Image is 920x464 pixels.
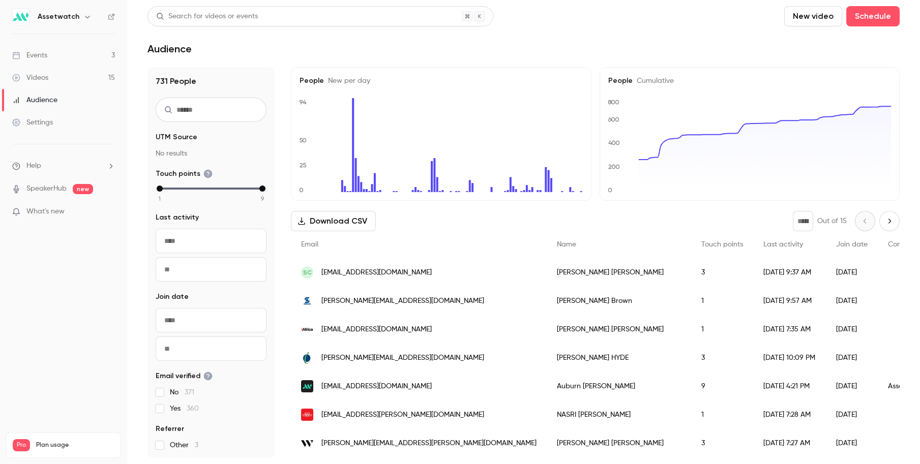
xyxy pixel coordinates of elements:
[691,344,753,372] div: 3
[12,73,48,83] div: Videos
[156,148,266,159] p: No results
[38,12,79,22] h6: Assetwatch
[301,352,313,364] img: cpvstcharles.com
[826,258,878,287] div: [DATE]
[701,241,743,248] span: Touch points
[170,387,194,397] span: No
[170,440,198,450] span: Other
[691,372,753,400] div: 9
[608,140,620,147] text: 400
[156,132,197,142] span: UTM Source
[547,400,691,429] div: NASRI [PERSON_NAME]
[836,241,868,248] span: Join date
[156,169,213,179] span: Touch points
[633,77,674,84] span: Cumulative
[301,241,318,248] span: Email
[299,99,307,106] text: 94
[608,99,619,106] text: 800
[291,211,376,231] button: Download CSV
[753,372,826,400] div: [DATE] 4:21 PM
[846,6,900,26] button: Schedule
[321,324,432,335] span: [EMAIL_ADDRESS][DOMAIN_NAME]
[321,381,432,392] span: [EMAIL_ADDRESS][DOMAIN_NAME]
[547,315,691,344] div: [PERSON_NAME] [PERSON_NAME]
[826,344,878,372] div: [DATE]
[608,187,612,194] text: 0
[159,194,161,203] span: 1
[547,258,691,287] div: [PERSON_NAME] [PERSON_NAME]
[156,75,266,87] h1: 731 People
[321,296,484,306] span: [PERSON_NAME][EMAIL_ADDRESS][DOMAIN_NAME]
[817,216,847,226] p: Out of 15
[547,372,691,400] div: Auburn [PERSON_NAME]
[879,211,900,231] button: Next page
[187,405,199,412] span: 360
[301,437,313,449] img: wthg.com
[259,185,265,192] div: max
[12,95,57,105] div: Audience
[753,400,826,429] div: [DATE] 7:28 AM
[301,295,313,307] img: sonoco.com
[753,315,826,344] div: [DATE] 7:35 AM
[321,353,484,363] span: [PERSON_NAME][EMAIL_ADDRESS][DOMAIN_NAME]
[13,9,29,25] img: Assetwatch
[691,315,753,344] div: 1
[299,187,304,194] text: 0
[195,442,198,449] span: 3
[753,429,826,457] div: [DATE] 7:27 AM
[13,439,30,451] span: Pro
[784,6,842,26] button: New video
[763,241,803,248] span: Last activity
[261,194,264,203] span: 9
[156,11,258,22] div: Search for videos or events
[300,162,307,169] text: 25
[26,183,67,194] a: SpeakerHub
[691,429,753,457] div: 3
[321,438,537,449] span: [PERSON_NAME][EMAIL_ADDRESS][PERSON_NAME][DOMAIN_NAME]
[156,212,199,223] span: Last activity
[321,267,432,278] span: [EMAIL_ADDRESS][DOMAIN_NAME]
[547,287,691,315] div: [PERSON_NAME] Brown
[691,287,753,315] div: 1
[12,161,115,171] li: help-dropdown-opener
[300,76,583,86] h5: People
[301,380,313,392] img: assetwatch.com
[608,76,892,86] h5: People
[185,389,194,396] span: 371
[157,185,163,192] div: min
[826,429,878,457] div: [DATE]
[753,258,826,287] div: [DATE] 9:37 AM
[26,206,65,217] span: What's new
[156,292,189,302] span: Join date
[547,429,691,457] div: [PERSON_NAME] [PERSON_NAME]
[547,344,691,372] div: [PERSON_NAME] HYDE
[36,441,114,449] span: Plan usage
[753,287,826,315] div: [DATE] 9:57 AM
[301,409,313,421] img: ttc.ca
[301,323,313,335] img: iafrica.com
[826,287,878,315] div: [DATE]
[26,161,41,171] span: Help
[826,372,878,400] div: [DATE]
[170,404,199,414] span: Yes
[12,50,47,60] div: Events
[156,371,213,381] span: Email verified
[557,241,576,248] span: Name
[12,117,53,128] div: Settings
[156,424,184,434] span: Referrer
[753,344,826,372] div: [DATE] 10:09 PM
[321,410,484,420] span: [EMAIL_ADDRESS][PERSON_NAME][DOMAIN_NAME]
[608,116,619,123] text: 600
[691,400,753,429] div: 1
[303,268,312,277] span: SC
[826,400,878,429] div: [DATE]
[299,137,307,144] text: 50
[608,163,620,170] text: 200
[826,315,878,344] div: [DATE]
[147,43,192,55] h1: Audience
[691,258,753,287] div: 3
[73,184,93,194] span: new
[324,77,370,84] span: New per day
